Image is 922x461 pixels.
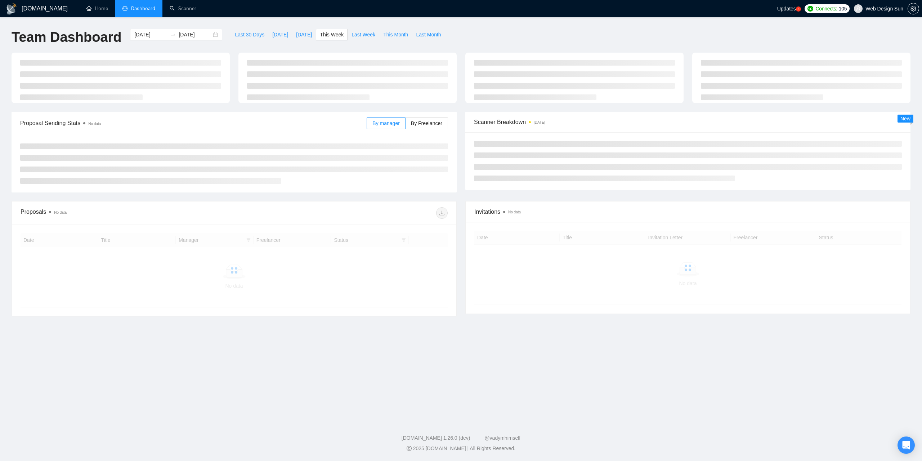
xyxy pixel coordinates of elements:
button: Last Week [348,29,379,40]
span: This Week [320,31,344,39]
input: End date [179,31,211,39]
span: to [170,32,176,37]
img: upwork-logo.png [807,6,813,12]
span: Scanner Breakdown [474,118,902,127]
div: 2025 [DOMAIN_NAME] | All Rights Reserved. [6,445,916,452]
div: Proposals [21,207,234,219]
span: [DATE] [296,31,312,39]
time: [DATE] [534,120,545,124]
a: [DOMAIN_NAME] 1.26.0 (dev) [402,435,470,441]
a: 5 [796,6,801,12]
button: [DATE] [292,29,316,40]
span: No data [54,210,67,214]
span: No data [88,122,101,126]
div: Open Intercom Messenger [898,436,915,454]
text: 5 [798,8,800,11]
button: [DATE] [268,29,292,40]
a: @vadymhimself [484,435,520,441]
span: Connects: [815,5,837,13]
span: user [856,6,861,11]
span: Last Month [416,31,441,39]
span: Updates [777,6,796,12]
button: Last Month [412,29,445,40]
h1: Team Dashboard [12,29,121,46]
span: Last 30 Days [235,31,264,39]
a: searchScanner [170,5,196,12]
button: setting [908,3,919,14]
span: No data [508,210,521,214]
span: Last Week [352,31,375,39]
span: Proposal Sending Stats [20,119,367,128]
span: copyright [407,446,412,451]
button: This Week [316,29,348,40]
span: New [900,116,910,121]
span: Dashboard [131,5,155,12]
span: 105 [839,5,847,13]
a: homeHome [86,5,108,12]
a: setting [908,6,919,12]
button: Last 30 Days [231,29,268,40]
span: By Freelancer [411,120,442,126]
span: Invitations [474,207,901,216]
input: Start date [134,31,167,39]
button: This Month [379,29,412,40]
img: logo [6,3,17,15]
span: This Month [383,31,408,39]
span: By manager [372,120,399,126]
span: [DATE] [272,31,288,39]
span: swap-right [170,32,176,37]
span: dashboard [122,6,127,11]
